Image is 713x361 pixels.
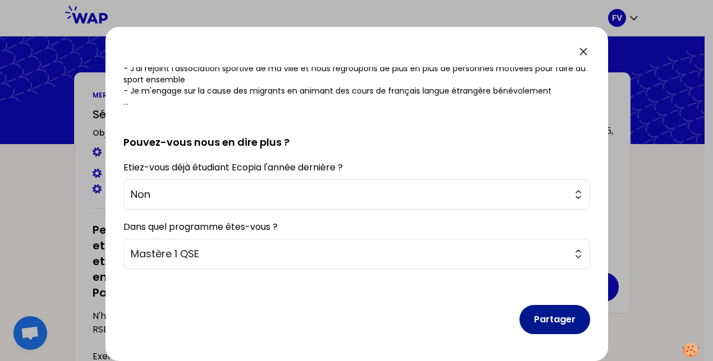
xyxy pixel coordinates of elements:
[131,187,567,202] span: Non
[131,246,567,262] span: Mastère 1 QSE
[519,305,590,334] button: Partager
[123,179,590,210] button: Non
[123,117,590,150] h2: Pouvez-vous nous en dire plus ?
[123,239,590,269] button: Mastère 1 QSE
[123,161,343,174] label: Etiez-vous déjà étudiant Ecopia l'année dernière ?
[123,220,278,233] label: Dans quel programme êtes-vous ?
